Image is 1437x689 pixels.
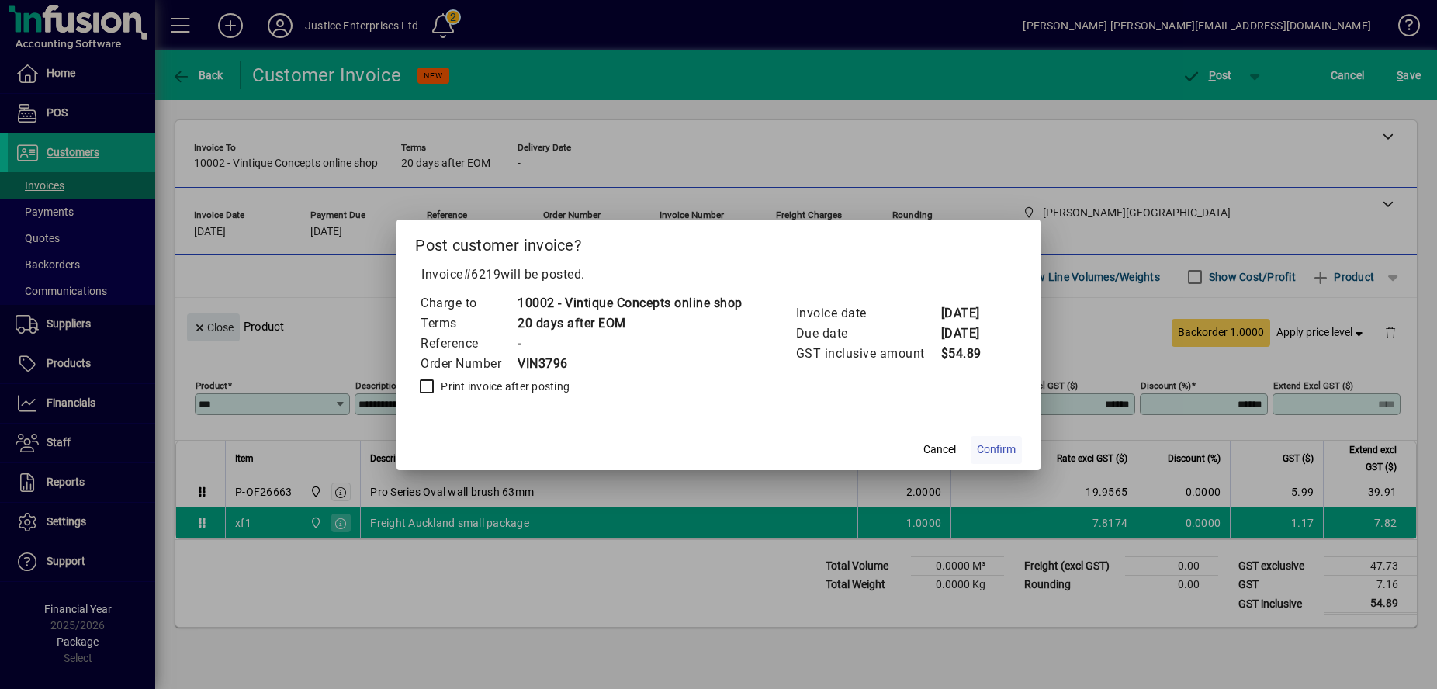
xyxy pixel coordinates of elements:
[915,436,964,464] button: Cancel
[795,344,940,364] td: GST inclusive amount
[517,313,743,334] td: 20 days after EOM
[940,344,1002,364] td: $54.89
[795,324,940,344] td: Due date
[438,379,570,394] label: Print invoice after posting
[517,334,743,354] td: -
[420,354,517,374] td: Order Number
[517,354,743,374] td: VIN3796
[940,303,1002,324] td: [DATE]
[971,436,1022,464] button: Confirm
[396,220,1041,265] h2: Post customer invoice?
[923,441,956,458] span: Cancel
[420,293,517,313] td: Charge to
[517,293,743,313] td: 10002 - Vintique Concepts online shop
[795,303,940,324] td: Invoice date
[415,265,1022,284] p: Invoice will be posted .
[420,313,517,334] td: Terms
[463,267,501,282] span: #6219
[420,334,517,354] td: Reference
[940,324,1002,344] td: [DATE]
[977,441,1016,458] span: Confirm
